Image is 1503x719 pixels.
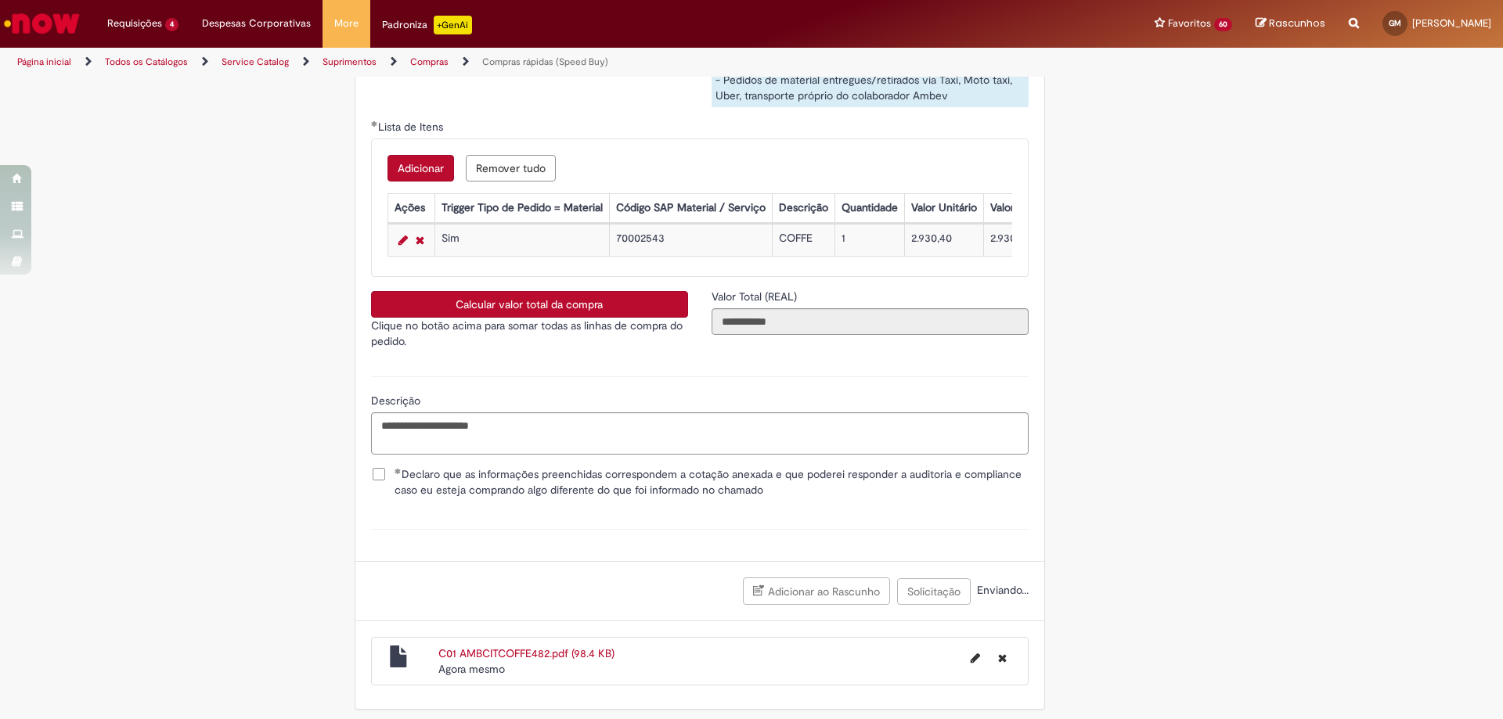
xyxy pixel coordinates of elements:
[105,56,188,68] a: Todos os Catálogos
[989,645,1016,670] button: Excluir C01 AMBCITCOFFE482.pdf
[712,289,800,304] label: Somente leitura - Valor Total (REAL)
[712,308,1029,335] input: Valor Total (REAL)
[438,662,505,676] time: 29/09/2025 19:53:12
[983,194,1083,223] th: Valor Total Moeda
[371,291,688,318] button: Calcular valor total da compra
[395,468,402,474] span: Obrigatório Preenchido
[410,56,449,68] a: Compras
[17,56,71,68] a: Página inicial
[983,225,1083,257] td: 2.930,40
[387,155,454,182] button: Add a row for Lista de Itens
[609,194,772,223] th: Código SAP Material / Serviço
[371,412,1029,455] textarea: Descrição
[387,194,434,223] th: Ações
[466,155,556,182] button: Remove all rows for Lista de Itens
[395,231,412,250] a: Editar Linha 1
[609,225,772,257] td: 70002543
[961,645,989,670] button: Editar nome de arquivo C01 AMBCITCOFFE482.pdf
[772,194,834,223] th: Descrição
[834,194,904,223] th: Quantidade
[712,289,800,304] span: Somente leitura - Valor Total (REAL)
[378,120,446,134] span: Lista de Itens
[438,662,505,676] span: Agora mesmo
[712,68,1029,107] div: - Pedidos de material entregues/retirados via Taxi, Moto taxi, Uber, transporte próprio do colabo...
[482,56,608,68] a: Compras rápidas (Speed Buy)
[1412,16,1491,30] span: [PERSON_NAME]
[371,394,424,408] span: Descrição
[904,225,983,257] td: 2.930,40
[412,231,428,250] a: Remover linha 1
[395,466,1029,498] span: Declaro que as informações preenchidas correspondem a cotação anexada e que poderei responder a a...
[974,583,1029,597] span: Enviando...
[323,56,377,68] a: Suprimentos
[1389,18,1401,28] span: GM
[834,225,904,257] td: 1
[371,120,378,127] span: Obrigatório Preenchido
[438,646,615,660] a: C01 AMBCITCOFFE482.pdf (98.4 KB)
[434,225,609,257] td: Sim
[371,318,688,349] p: Clique no botão acima para somar todas as linhas de compra do pedido.
[2,8,82,39] img: ServiceNow
[434,194,609,223] th: Trigger Tipo de Pedido = Material
[904,194,983,223] th: Valor Unitário
[12,48,990,77] ul: Trilhas de página
[107,16,162,31] span: Requisições
[772,225,834,257] td: COFFE
[222,56,289,68] a: Service Catalog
